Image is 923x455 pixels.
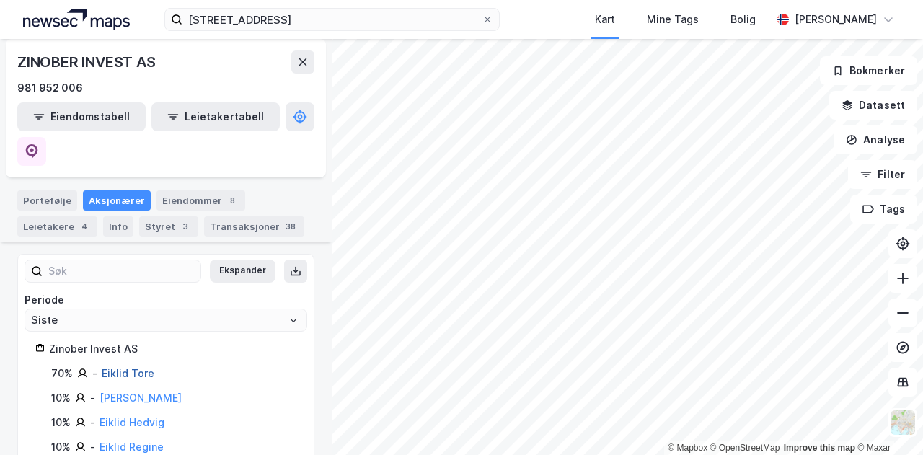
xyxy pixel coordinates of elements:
[100,441,164,453] a: Eiklid Regine
[17,102,146,131] button: Eiendomstabell
[710,443,780,453] a: OpenStreetMap
[90,389,95,407] div: -
[784,443,855,453] a: Improve this map
[595,11,615,28] div: Kart
[851,386,923,455] iframe: Chat Widget
[102,367,154,379] a: Eiklid Tore
[834,125,917,154] button: Analyse
[139,216,198,237] div: Styret
[156,190,245,211] div: Eiendommer
[225,193,239,208] div: 8
[77,219,92,234] div: 4
[49,340,296,358] div: Zinober Invest AS
[17,79,83,97] div: 981 952 006
[100,392,182,404] a: [PERSON_NAME]
[820,56,917,85] button: Bokmerker
[90,414,95,431] div: -
[848,160,917,189] button: Filter
[103,216,133,237] div: Info
[795,11,877,28] div: [PERSON_NAME]
[210,260,275,283] button: Ekspander
[17,216,97,237] div: Leietakere
[850,195,917,224] button: Tags
[17,50,159,74] div: ZINOBER INVEST AS
[151,102,280,131] button: Leietakertabell
[92,365,97,382] div: -
[17,190,77,211] div: Portefølje
[283,219,299,234] div: 38
[829,91,917,120] button: Datasett
[51,389,71,407] div: 10%
[100,416,164,428] a: Eiklid Hedvig
[182,9,482,30] input: Søk på adresse, matrikkel, gårdeiere, leietakere eller personer
[851,386,923,455] div: Kontrollprogram for chat
[25,309,306,331] input: ClearOpen
[25,291,307,309] div: Periode
[204,216,304,237] div: Transaksjoner
[83,190,151,211] div: Aksjonærer
[668,443,707,453] a: Mapbox
[51,365,73,382] div: 70%
[23,9,130,30] img: logo.a4113a55bc3d86da70a041830d287a7e.svg
[178,219,193,234] div: 3
[730,11,756,28] div: Bolig
[647,11,699,28] div: Mine Tags
[51,414,71,431] div: 10%
[43,260,200,282] input: Søk
[288,314,299,326] button: Open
